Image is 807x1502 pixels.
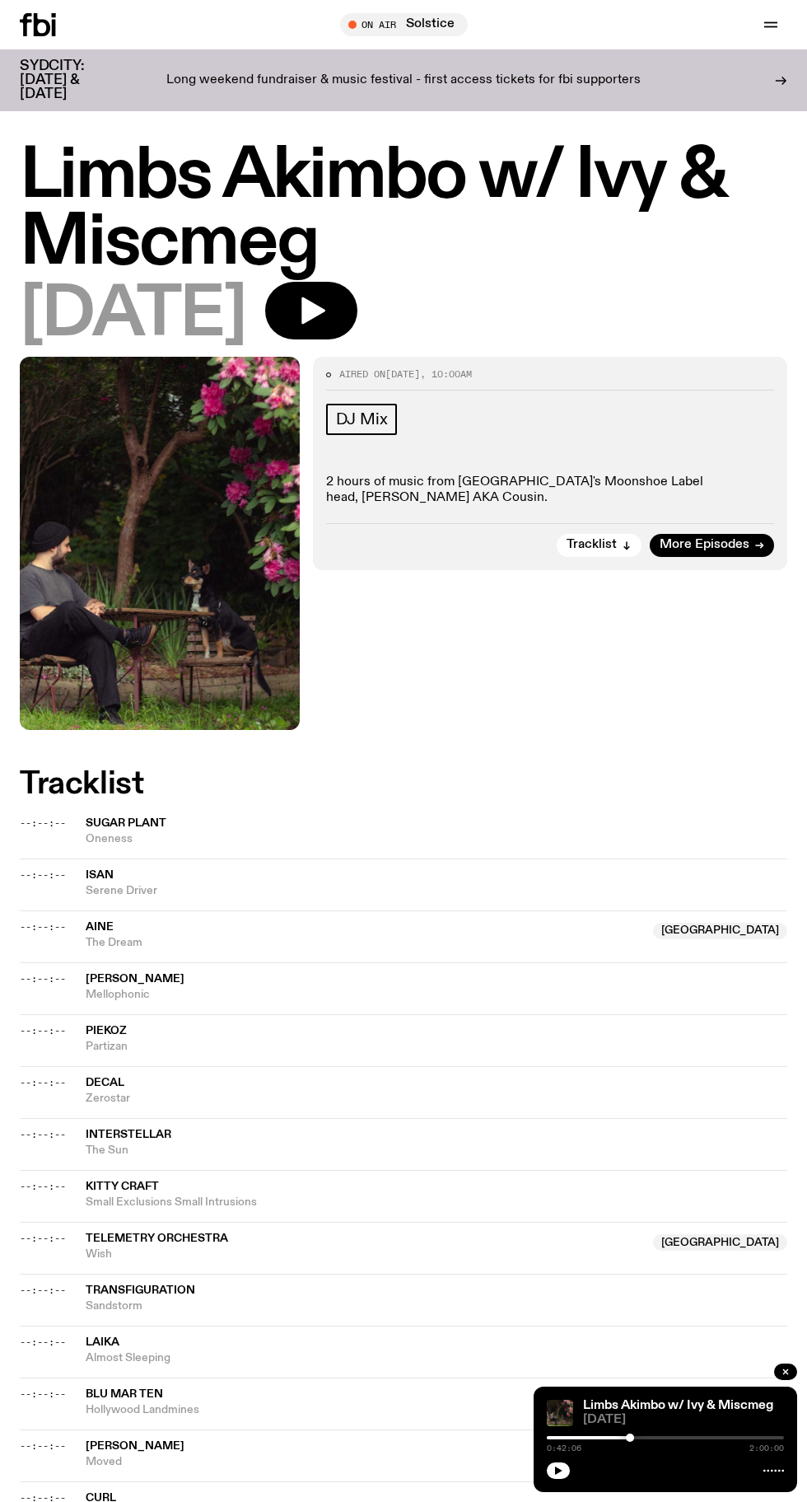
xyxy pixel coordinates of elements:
[340,13,468,36] button: On AirSolstice
[653,1234,787,1251] span: [GEOGRAPHIC_DATA]
[86,935,643,951] span: The Dream
[557,534,641,557] button: Tracklist
[86,831,787,847] span: Oneness
[20,1180,66,1193] span: --:--:--
[20,143,787,277] h1: Limbs Akimbo w/ Ivy & Miscmeg
[86,817,166,829] span: Sugar Plant
[86,921,114,933] span: Aine
[20,1076,66,1089] span: --:--:--
[20,59,125,101] h3: SYDCITY: [DATE] & [DATE]
[20,770,787,799] h2: Tracklist
[547,1400,573,1426] img: Jackson sits at an outdoor table, legs crossed and gazing at a black and brown dog also sitting a...
[86,987,787,1003] span: Mellophonic
[567,539,617,551] span: Tracklist
[660,539,749,551] span: More Episodes
[86,1195,787,1210] span: Small Exclusions Small Intrusions
[86,1129,171,1140] span: Interstellar
[86,1025,127,1036] span: Piekoz
[86,869,114,881] span: Isan
[20,1024,66,1037] span: --:--:--
[20,1439,66,1453] span: --:--:--
[336,410,388,428] span: DJ Mix
[86,1454,787,1470] span: Moved
[20,920,66,933] span: --:--:--
[86,1440,184,1452] span: [PERSON_NAME]
[166,73,641,88] p: Long weekend fundraiser & music festival - first access tickets for fbi supporters
[547,1444,581,1453] span: 0:42:06
[86,1336,119,1348] span: Laika
[650,534,774,557] a: More Episodes
[339,367,385,381] span: Aired on
[653,923,787,939] span: [GEOGRAPHIC_DATA]
[20,817,66,830] span: --:--:--
[86,1143,787,1158] span: The Sun
[583,1399,773,1412] a: Limbs Akimbo w/ Ivy & Miscmeg
[20,1284,66,1297] span: --:--:--
[326,475,775,506] p: 2 hours of music from [GEOGRAPHIC_DATA]'s Moonshoe Label head, [PERSON_NAME] AKA Cousin.
[20,1128,66,1141] span: --:--:--
[583,1414,784,1426] span: [DATE]
[86,1233,228,1244] span: Telemetry Orchestra
[86,1402,787,1418] span: Hollywood Landmines
[86,1284,195,1296] span: Transfiguration
[86,883,787,899] span: Serene Driver
[20,1232,66,1245] span: --:--:--
[20,972,66,985] span: --:--:--
[20,1387,66,1401] span: --:--:--
[20,282,245,349] span: [DATE]
[86,1039,787,1055] span: Partizan
[326,404,398,435] a: DJ Mix
[86,973,184,985] span: [PERSON_NAME]
[86,1091,787,1107] span: Zerostar
[20,868,66,882] span: --:--:--
[86,1388,163,1400] span: Blu Mar Ten
[86,1350,787,1366] span: Almost Sleeping
[20,1336,66,1349] span: --:--:--
[86,1181,159,1192] span: Kitty Craft
[86,1077,124,1088] span: Decal
[749,1444,784,1453] span: 2:00:00
[420,367,472,381] span: , 10:00am
[86,1298,787,1314] span: Sandstorm
[86,1247,643,1262] span: Wish
[385,367,420,381] span: [DATE]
